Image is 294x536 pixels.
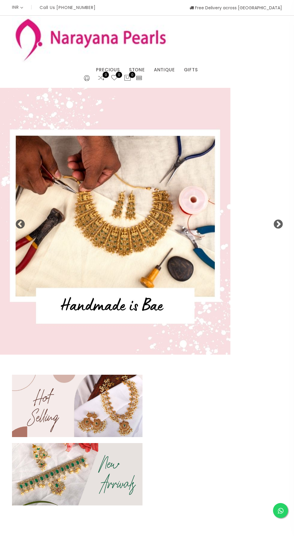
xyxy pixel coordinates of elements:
button: 0 [124,74,131,82]
span: 0 [129,72,135,78]
a: STONE [129,65,145,74]
span: 0 [103,72,109,78]
a: 0 [111,74,118,82]
span: 0 [116,72,122,78]
button: Previous [15,219,21,225]
button: Next [273,219,279,225]
a: GIFTS [184,65,198,74]
a: ANTIQUE [154,65,175,74]
a: 0 [97,74,105,82]
p: Call Us [PHONE_NUMBER] [40,5,96,10]
a: PRECIOUS [96,65,120,74]
span: Free Delivery across [GEOGRAPHIC_DATA] [190,5,282,11]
